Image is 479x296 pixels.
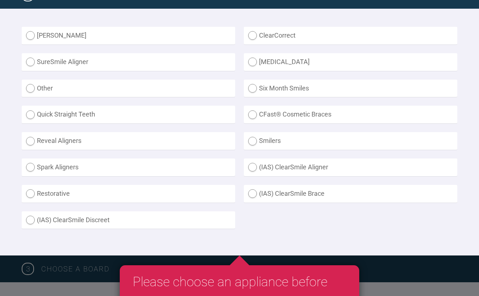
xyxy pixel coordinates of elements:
label: CFast® Cosmetic Braces [244,106,457,123]
label: Six Month Smiles [244,80,457,97]
label: (IAS) ClearSmile Brace [244,185,457,203]
label: (IAS) ClearSmile Discreet [22,211,235,229]
label: SureSmile Aligner [22,53,235,71]
label: Reveal Aligners [22,132,235,150]
label: [PERSON_NAME] [22,27,235,45]
label: (IAS) ClearSmile Aligner [244,158,457,176]
label: Restorative [22,185,235,203]
label: Quick Straight Teeth [22,106,235,123]
label: ClearCorrect [244,27,457,45]
label: [MEDICAL_DATA] [244,53,457,71]
label: Smilers [244,132,457,150]
label: Other [22,80,235,97]
label: Spark Aligners [22,158,235,176]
